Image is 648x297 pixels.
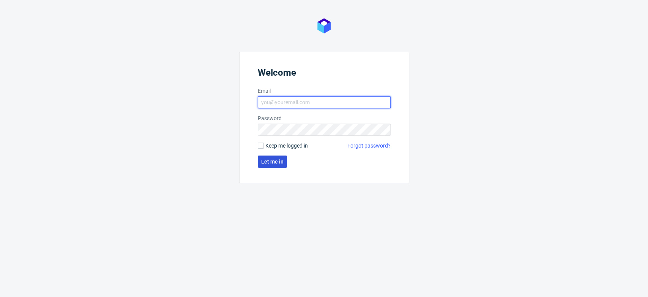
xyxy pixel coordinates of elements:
button: Let me in [258,156,287,168]
span: Let me in [261,159,284,164]
header: Welcome [258,67,391,81]
span: Keep me logged in [265,142,308,149]
label: Password [258,114,391,122]
input: you@youremail.com [258,96,391,108]
a: Forgot password? [347,142,391,149]
label: Email [258,87,391,95]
